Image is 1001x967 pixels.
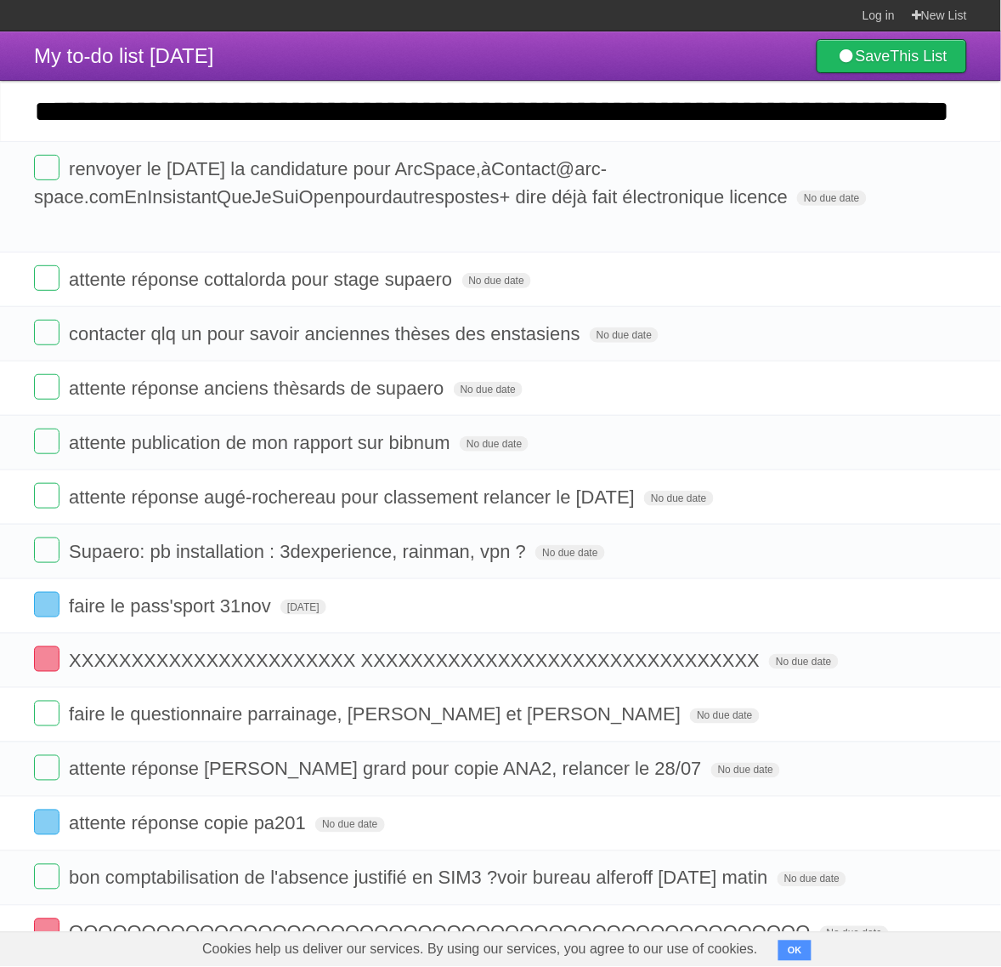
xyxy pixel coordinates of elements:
span: faire le questionnaire parrainage, [PERSON_NAME] et [PERSON_NAME] [69,704,685,725]
label: Done [34,592,59,617]
span: No due date [797,191,866,206]
label: Done [34,864,59,890]
span: attente réponse [PERSON_NAME] grard pour copie ANA2, relancer le 28/07 [69,759,706,780]
label: Done [34,265,59,291]
span: No due date [690,708,759,724]
span: No due date [769,654,838,669]
span: No due date [820,926,889,941]
a: SaveThis List [817,39,967,73]
span: attente réponse anciens thèsards de supaero [69,378,449,399]
button: OK [778,941,812,961]
span: No due date [462,273,531,288]
span: No due date [778,872,846,887]
span: No due date [711,763,780,778]
label: Done [34,755,59,781]
label: Done [34,374,59,400]
span: attente réponse augé-rochereau pour classement relancer le [DATE] [69,486,639,508]
span: My to-do list [DATE] [34,44,214,67]
label: Done [34,919,59,944]
span: XXXXXXXXXXXXXXXXXXXXXXX XXXXXXXXXXXXXXXXXXXXXXXXXXXXXXXX [69,650,764,671]
span: attente réponse copie pa201 [69,813,310,834]
label: Done [34,538,59,563]
label: Done [34,320,59,345]
label: Done [34,155,59,180]
span: No due date [590,327,659,343]
span: Cookies help us deliver our services. By using our services, you agree to our use of cookies. [185,933,775,967]
span: Supaero: pb installation : 3dexperience, rainman, vpn ? [69,541,530,562]
span: attente publication de mon rapport sur bibnum [69,432,455,453]
span: No due date [460,436,529,452]
span: [DATE] [280,600,326,615]
label: Done [34,646,59,672]
span: No due date [315,817,384,833]
label: Done [34,429,59,454]
span: attente réponse cottalorda pour stage supaero [69,269,456,290]
span: OOOOOOOOOOOOOOOOOOOOOOOOOOOOOOOOOOOOOOOOOOOOOOOOOOO [69,922,815,943]
span: No due date [535,545,604,560]
label: Done [34,701,59,726]
b: This List [891,48,947,65]
span: contacter qlq un pour savoir anciennes thèses des enstasiens [69,323,585,344]
label: Done [34,483,59,509]
span: renvoyer le [DATE] la candidature pour ArcSpace,à Contact@arc-space.comEnInsistantQueJeSuiOpenpou... [34,158,792,208]
span: faire le pass'sport 31nov [69,595,275,617]
label: Done [34,810,59,835]
span: bon comptabilisation de l'absence justifié en SIM3 ?voir bureau alferoff [DATE] matin [69,867,772,889]
span: No due date [644,491,713,506]
span: No due date [454,382,523,397]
